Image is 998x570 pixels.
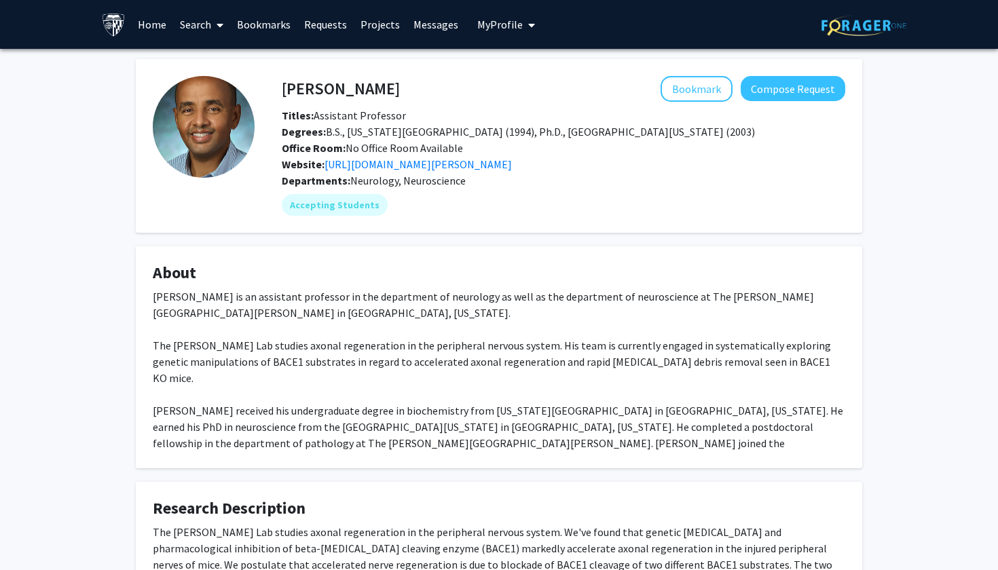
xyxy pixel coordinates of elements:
[282,125,755,138] span: B.S., [US_STATE][GEOGRAPHIC_DATA] (1994), Ph.D., [GEOGRAPHIC_DATA][US_STATE] (2003)
[282,194,388,216] mat-chip: Accepting Students
[153,499,845,518] h4: Research Description
[741,76,845,101] button: Compose Request to Mohamed Farah
[131,1,173,48] a: Home
[282,125,326,138] b: Degrees:
[354,1,407,48] a: Projects
[282,141,463,155] span: No Office Room Available
[350,174,466,187] span: Neurology, Neuroscience
[173,1,230,48] a: Search
[477,18,523,31] span: My Profile
[821,15,906,36] img: ForagerOne Logo
[10,509,58,560] iframe: Chat
[325,157,512,171] a: Opens in a new tab
[282,174,350,187] b: Departments:
[282,76,400,101] h4: [PERSON_NAME]
[230,1,297,48] a: Bookmarks
[282,157,325,171] b: Website:
[282,141,346,155] b: Office Room:
[282,109,314,122] b: Titles:
[153,263,845,283] h4: About
[297,1,354,48] a: Requests
[661,76,733,102] button: Add Mohamed Farah to Bookmarks
[282,109,406,122] span: Assistant Professor
[153,76,255,178] img: Profile Picture
[407,1,465,48] a: Messages
[153,288,845,468] div: [PERSON_NAME] is an assistant professor in the department of neurology as well as the department ...
[102,13,126,37] img: Johns Hopkins University Logo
